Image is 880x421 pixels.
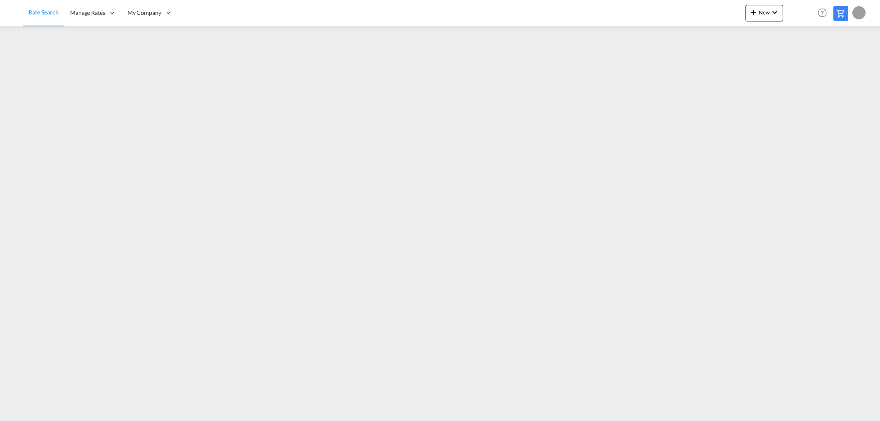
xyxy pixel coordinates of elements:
span: New [749,9,780,16]
span: Manage Rates [70,9,105,17]
span: Help [815,6,829,20]
md-icon: icon-plus 400-fg [749,7,759,17]
button: icon-plus 400-fgNewicon-chevron-down [746,5,783,21]
md-icon: icon-chevron-down [770,7,780,17]
span: Rate Search [28,9,59,16]
div: Help [815,6,833,21]
span: My Company [127,9,161,17]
